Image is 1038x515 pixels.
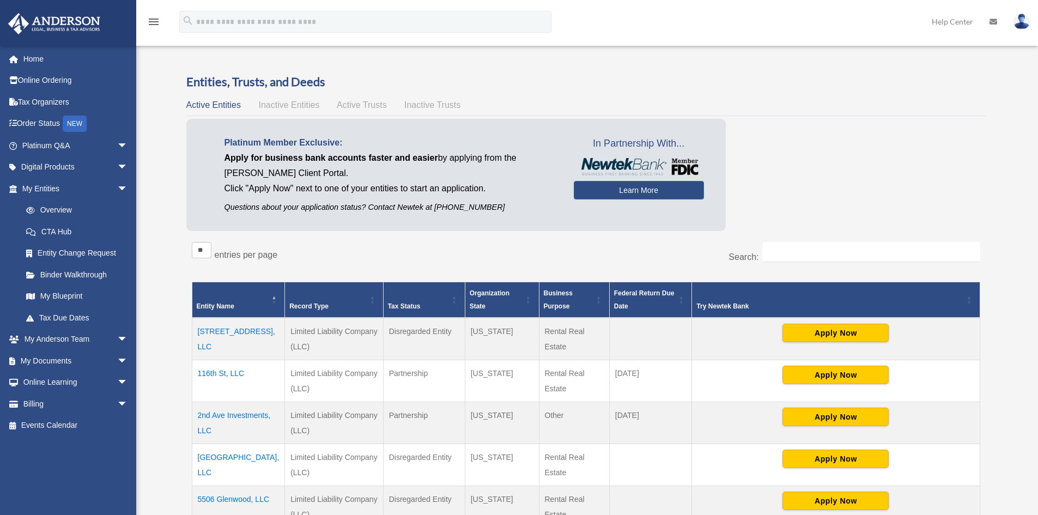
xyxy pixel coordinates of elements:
[609,402,692,444] td: [DATE]
[539,282,609,318] th: Business Purpose: Activate to sort
[285,444,384,486] td: Limited Liability Company (LLC)
[117,178,139,200] span: arrow_drop_down
[383,282,465,318] th: Tax Status: Activate to sort
[539,444,609,486] td: Rental Real Estate
[117,393,139,415] span: arrow_drop_down
[5,13,104,34] img: Anderson Advisors Platinum Portal
[224,153,438,162] span: Apply for business bank accounts faster and easier
[15,286,139,307] a: My Blueprint
[224,181,557,196] p: Click "Apply Now" next to one of your entities to start an application.
[579,158,699,175] img: NewtekBankLogoSM.png
[197,302,234,310] span: Entity Name
[614,289,675,310] span: Federal Return Due Date
[192,282,285,318] th: Entity Name: Activate to invert sorting
[404,100,460,110] span: Inactive Trusts
[117,135,139,157] span: arrow_drop_down
[465,318,539,360] td: [US_STATE]
[388,302,421,310] span: Tax Status
[192,318,285,360] td: [STREET_ADDRESS], LLC
[539,360,609,402] td: Rental Real Estate
[224,135,557,150] p: Platinum Member Exclusive:
[470,289,509,310] span: Organization State
[383,318,465,360] td: Disregarded Entity
[8,91,144,113] a: Tax Organizers
[285,360,384,402] td: Limited Liability Company (LLC)
[8,70,144,92] a: Online Ordering
[285,282,384,318] th: Record Type: Activate to sort
[544,289,573,310] span: Business Purpose
[8,350,144,372] a: My Documentsarrow_drop_down
[8,329,144,350] a: My Anderson Teamarrow_drop_down
[192,444,285,486] td: [GEOGRAPHIC_DATA], LLC
[782,492,889,510] button: Apply Now
[192,402,285,444] td: 2nd Ave Investments, LLC
[383,360,465,402] td: Partnership
[692,282,980,318] th: Try Newtek Bank : Activate to sort
[609,360,692,402] td: [DATE]
[215,250,278,259] label: entries per page
[182,15,194,27] i: search
[285,402,384,444] td: Limited Liability Company (LLC)
[1013,14,1030,29] img: User Pic
[8,48,144,70] a: Home
[15,243,139,264] a: Entity Change Request
[117,372,139,394] span: arrow_drop_down
[574,181,704,199] a: Learn More
[117,156,139,179] span: arrow_drop_down
[192,360,285,402] td: 116th St, LLC
[224,150,557,181] p: by applying from the [PERSON_NAME] Client Portal.
[224,201,557,214] p: Questions about your application status? Contact Newtek at [PHONE_NUMBER]
[609,282,692,318] th: Federal Return Due Date: Activate to sort
[696,300,963,313] div: Try Newtek Bank
[465,444,539,486] td: [US_STATE]
[147,19,160,28] a: menu
[8,178,139,199] a: My Entitiesarrow_drop_down
[383,444,465,486] td: Disregarded Entity
[337,100,387,110] span: Active Trusts
[63,116,87,132] div: NEW
[465,402,539,444] td: [US_STATE]
[258,100,319,110] span: Inactive Entities
[8,372,144,393] a: Online Learningarrow_drop_down
[8,135,144,156] a: Platinum Q&Aarrow_drop_down
[8,415,144,437] a: Events Calendar
[539,402,609,444] td: Other
[117,329,139,351] span: arrow_drop_down
[15,221,139,243] a: CTA Hub
[285,318,384,360] td: Limited Liability Company (LLC)
[15,199,133,221] a: Overview
[8,156,144,178] a: Digital Productsarrow_drop_down
[117,350,139,372] span: arrow_drop_down
[782,366,889,384] button: Apply Now
[465,360,539,402] td: [US_STATE]
[186,74,986,90] h3: Entities, Trusts, and Deeds
[539,318,609,360] td: Rental Real Estate
[729,252,758,262] label: Search:
[465,282,539,318] th: Organization State: Activate to sort
[289,302,329,310] span: Record Type
[782,324,889,342] button: Apply Now
[383,402,465,444] td: Partnership
[8,393,144,415] a: Billingarrow_drop_down
[186,100,241,110] span: Active Entities
[15,307,139,329] a: Tax Due Dates
[782,450,889,468] button: Apply Now
[8,113,144,135] a: Order StatusNEW
[574,135,704,153] span: In Partnership With...
[147,15,160,28] i: menu
[782,408,889,426] button: Apply Now
[15,264,139,286] a: Binder Walkthrough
